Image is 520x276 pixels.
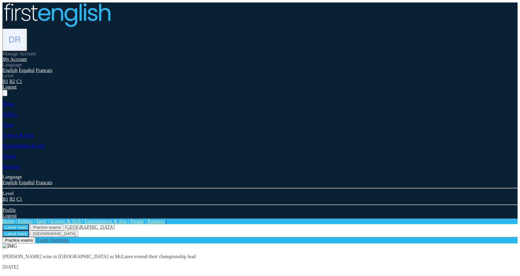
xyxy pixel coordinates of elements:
[19,180,35,185] a: Español
[10,196,15,202] a: B2
[147,219,165,224] a: Business
[166,219,167,224] span: |
[2,264,518,270] p: [DATE]
[2,132,33,138] a: Science & Tech
[130,219,144,224] a: People
[5,30,25,49] img: Denise Royle
[2,174,518,180] div: Language
[2,79,8,84] a: B1
[10,79,15,84] a: B2
[16,196,22,202] a: C1
[2,224,29,231] button: Latest news
[2,68,18,73] a: English
[18,219,33,224] a: Politics
[2,57,27,62] a: My Account
[2,73,518,79] div: Level
[50,219,81,224] a: Science & Tech
[2,191,518,196] div: Level
[2,207,16,213] a: Profile
[16,219,17,224] span: |
[2,237,35,243] button: Practice exams
[85,219,127,224] a: Entertainment & Arts
[2,51,518,57] div: Manage Account
[36,68,52,73] a: Français
[30,231,78,237] button: [GEOGRAPHIC_DATA]
[82,219,83,224] span: |
[2,254,518,259] p: [PERSON_NAME] wins in [GEOGRAPHIC_DATA] as McLaren extend their championship lead
[2,219,14,224] a: Home
[2,143,45,148] a: Entertainment & Arts
[48,219,49,224] span: |
[16,79,22,84] a: C1
[36,219,47,224] a: Sport
[2,2,111,27] img: Logo
[2,112,17,117] a: Politics
[19,68,35,73] a: Español
[2,180,18,185] a: English
[37,237,69,242] a: Exam Questions
[2,231,29,237] button: Latest news
[30,224,63,231] button: Practice exams
[2,101,14,106] a: Home
[2,2,518,29] a: Logo
[2,196,8,202] a: B1
[145,219,146,224] span: |
[128,219,129,224] span: |
[2,243,17,249] img: IMG
[2,213,17,218] a: Logout
[65,224,115,230] a: [GEOGRAPHIC_DATA]
[2,122,13,127] a: Sport
[2,164,20,169] a: Business
[2,62,518,68] div: Language
[2,84,17,89] a: Logout
[34,219,35,224] span: |
[36,180,52,185] a: Français
[2,153,16,159] a: People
